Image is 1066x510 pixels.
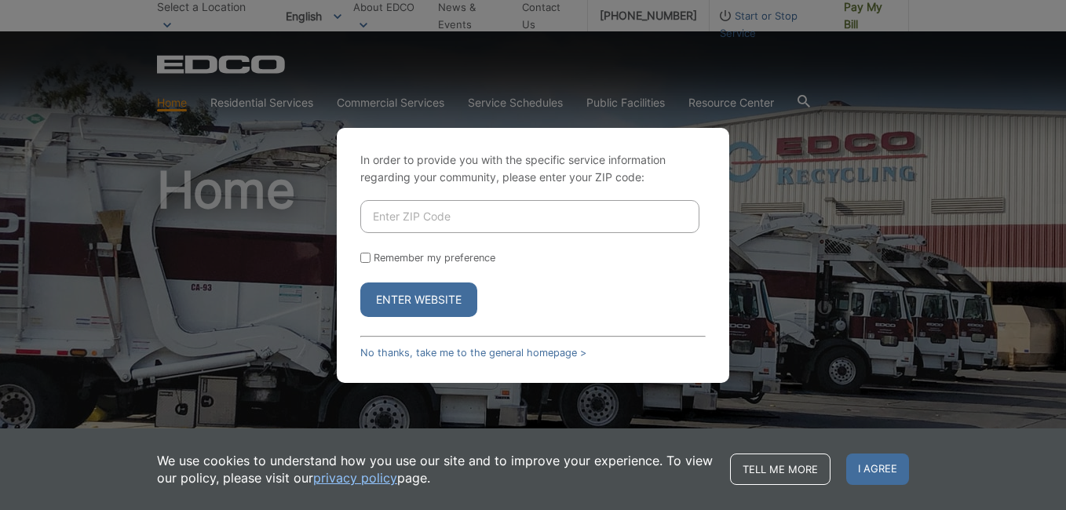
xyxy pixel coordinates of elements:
[360,151,706,186] p: In order to provide you with the specific service information regarding your community, please en...
[730,454,831,485] a: Tell me more
[374,252,495,264] label: Remember my preference
[360,200,699,233] input: Enter ZIP Code
[360,347,586,359] a: No thanks, take me to the general homepage >
[846,454,909,485] span: I agree
[360,282,477,317] button: Enter Website
[313,469,397,486] a: privacy policy
[157,452,714,486] p: We use cookies to understand how you use our site and to improve your experience. To view our pol...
